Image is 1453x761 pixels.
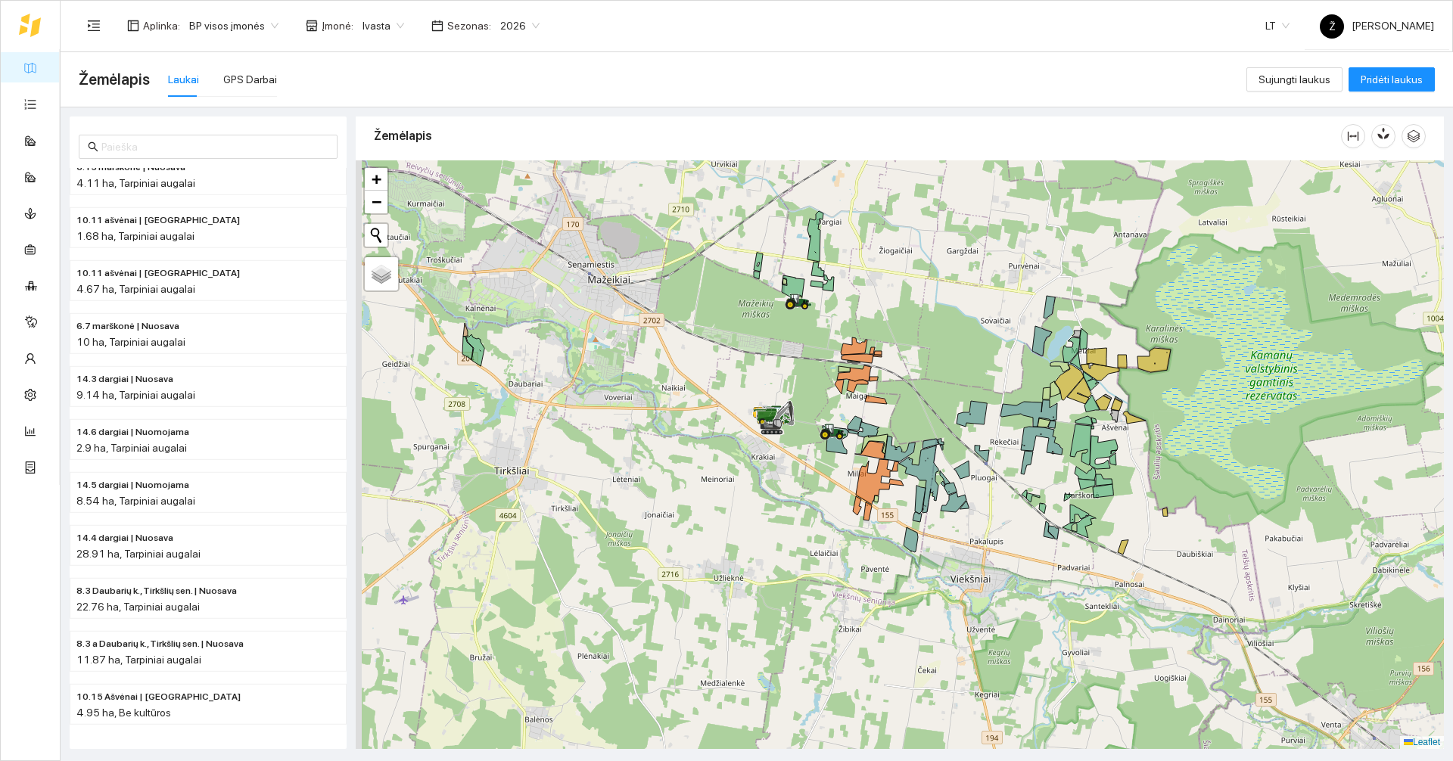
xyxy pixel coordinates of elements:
span: 4.95 ha, Be kultūros [76,707,171,719]
button: Pridėti laukus [1349,67,1435,92]
span: Žemėlapis [79,67,150,92]
span: BP visos įmonės [189,14,278,37]
span: Aplinka : [143,17,180,34]
input: Paieška [101,138,328,155]
span: 14.6 dargiai | Nuomojama [76,425,189,440]
a: Zoom out [365,191,387,213]
span: + [372,169,381,188]
a: Leaflet [1404,737,1440,747]
span: Įmonė : [322,17,353,34]
span: Sezonas : [447,17,491,34]
span: 10.15 Ašvėnai | Nuosava [76,690,241,704]
span: 6.13 marškonė | Nuosava [76,160,185,175]
div: Laukai [168,71,199,88]
span: calendar [431,20,443,32]
span: search [88,141,98,152]
span: LT [1265,14,1290,37]
span: 22.76 ha, Tarpiniai augalai [76,601,200,613]
span: column-width [1342,130,1364,142]
span: 2026 [500,14,540,37]
span: 6.7 marškonė | Nuosava [76,319,179,334]
span: 2.9 ha, Tarpiniai augalai [76,442,187,454]
span: 11.87 ha, Tarpiniai augalai [76,654,201,666]
button: Sujungti laukus [1246,67,1343,92]
span: 8.54 ha, Tarpiniai augalai [76,495,195,507]
span: layout [127,20,139,32]
span: 4.67 ha, Tarpiniai augalai [76,283,195,295]
button: Initiate a new search [365,224,387,247]
span: 10.11 ašvėnai | Nuosava [76,266,240,281]
span: 14.3 dargiai | Nuosava [76,372,173,387]
button: menu-unfold [79,11,109,41]
div: Žemėlapis [374,114,1341,157]
span: Ivasta [362,14,404,37]
span: 10 ha, Tarpiniai augalai [76,336,185,348]
span: 10.11 ašvėnai | Nuosava [76,213,240,228]
a: Sujungti laukus [1246,73,1343,85]
a: Layers [365,257,398,290]
span: menu-unfold [87,19,101,33]
span: [PERSON_NAME] [1320,20,1434,32]
div: GPS Darbai [223,71,277,88]
span: 4.11 ha, Tarpiniai augalai [76,177,195,189]
span: − [372,192,381,211]
span: Sujungti laukus [1259,71,1330,88]
span: 8.3 Daubarių k., Tirkšlių sen. | Nuosava [76,584,237,598]
span: 8.3 a Daubarių k., Tirkšlių sen. | Nuosava [76,637,244,651]
span: 14.5 dargiai | Nuomojama [76,478,189,492]
span: 1.68 ha, Tarpiniai augalai [76,230,194,242]
a: Pridėti laukus [1349,73,1435,85]
span: shop [306,20,318,32]
span: 28.91 ha, Tarpiniai augalai [76,548,201,560]
span: 9.14 ha, Tarpiniai augalai [76,389,195,401]
a: Zoom in [365,168,387,191]
span: Pridėti laukus [1361,71,1423,88]
span: Ž [1329,14,1336,39]
span: 14.4 dargiai | Nuosava [76,531,173,545]
button: column-width [1341,124,1365,148]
